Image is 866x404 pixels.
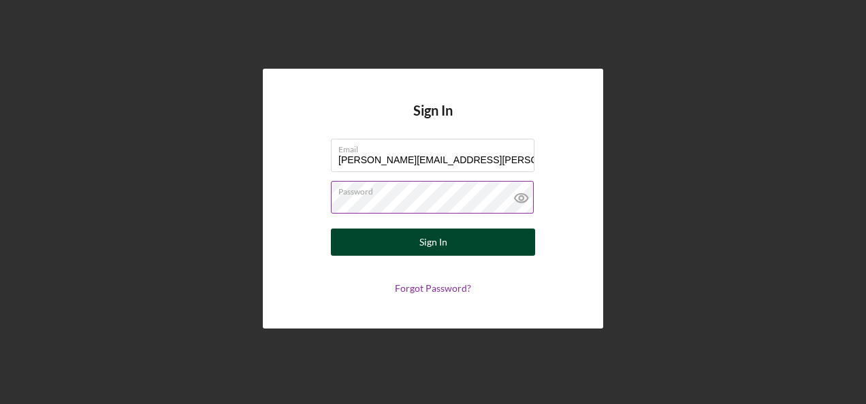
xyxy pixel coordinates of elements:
[413,103,453,139] h4: Sign In
[338,182,534,197] label: Password
[338,139,534,154] label: Email
[419,229,447,256] div: Sign In
[395,282,471,294] a: Forgot Password?
[331,229,535,256] button: Sign In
